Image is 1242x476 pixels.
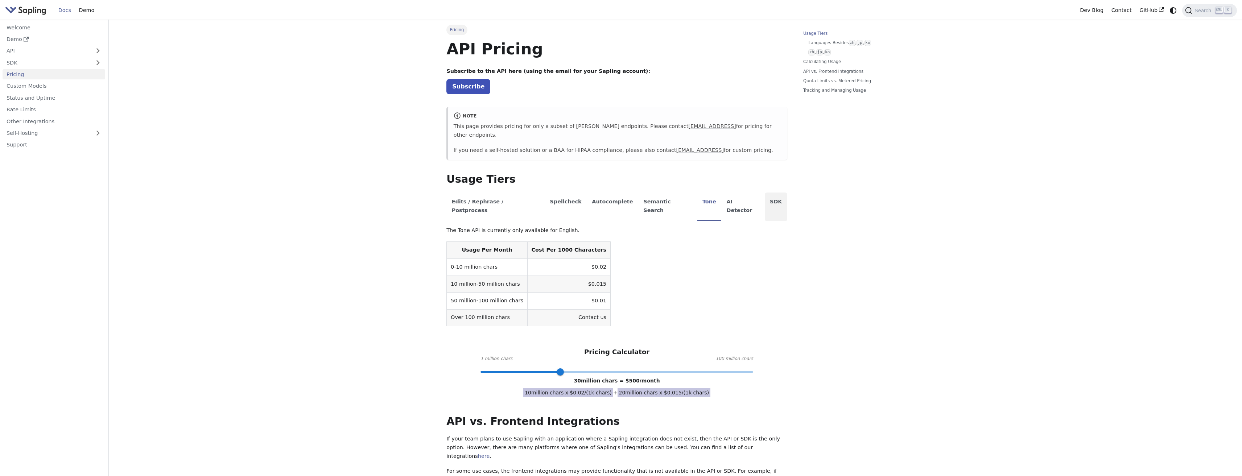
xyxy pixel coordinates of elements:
[447,242,527,259] th: Usage Per Month
[803,58,901,65] a: Calculating Usage
[721,193,765,221] li: AI Detector
[5,5,46,16] img: Sapling.ai
[545,193,587,221] li: Spellcheck
[1192,8,1216,13] span: Search
[584,348,649,356] h3: Pricing Calculator
[857,40,863,46] code: jp
[808,49,815,55] code: zh
[1076,5,1107,16] a: Dev Blog
[446,193,545,221] li: Edits / Rephrase / Postprocess
[454,112,782,121] div: note
[523,388,613,397] span: 10 million chars x $ 0.02 /(1k chars)
[454,122,782,140] p: This page provides pricing for only a subset of [PERSON_NAME] endpoints. Please contact for prici...
[91,57,105,68] button: Expand sidebar category 'SDK'
[3,92,105,103] a: Status and Uptime
[454,146,782,155] p: If you need a self-hosted solution or a BAA for HIPAA compliance, please also contact for custom ...
[446,25,787,35] nav: Breadcrumbs
[3,22,105,33] a: Welcome
[816,49,823,55] code: jp
[3,140,105,150] a: Support
[803,87,901,94] a: Tracking and Managing Usage
[618,388,711,397] span: 20 million chars x $ 0.015 /(1k chars)
[447,293,527,309] td: 50 million-100 million chars
[3,69,105,80] a: Pricing
[1182,4,1237,17] button: Search (Ctrl+K)
[3,104,105,115] a: Rate Limits
[3,81,105,91] a: Custom Models
[1107,5,1136,16] a: Contact
[849,40,855,46] code: zh
[676,147,724,153] a: [EMAIL_ADDRESS]
[1168,5,1179,16] button: Switch between dark and light mode (currently system mode)
[527,293,610,309] td: $0.01
[3,34,105,45] a: Demo
[527,242,610,259] th: Cost Per 1000 Characters
[446,25,467,35] span: Pricing
[5,5,49,16] a: Sapling.ai
[697,193,722,221] li: Tone
[446,226,787,235] p: The Tone API is currently only available for English.
[446,173,787,186] h2: Usage Tiers
[527,276,610,292] td: $0.015
[587,193,638,221] li: Autocomplete
[447,276,527,292] td: 10 million-50 million chars
[803,68,901,75] a: API vs. Frontend Integrations
[808,49,899,56] a: zh,jp,ko
[613,390,618,396] span: +
[1135,5,1168,16] a: GitHub
[803,30,901,37] a: Usage Tiers
[574,378,660,384] span: 30 million chars = $ 500 /month
[688,123,736,129] a: [EMAIL_ADDRESS]
[803,78,901,84] a: Quota Limits vs. Metered Pricing
[446,39,787,59] h1: API Pricing
[75,5,98,16] a: Demo
[480,355,512,363] span: 1 million chars
[716,355,753,363] span: 100 million chars
[446,415,787,428] h2: API vs. Frontend Integrations
[3,46,91,56] a: API
[865,40,871,46] code: ko
[824,49,831,55] code: ko
[447,309,527,326] td: Over 100 million chars
[527,259,610,276] td: $0.02
[3,116,105,127] a: Other Integrations
[1224,7,1231,13] kbd: K
[54,5,75,16] a: Docs
[446,435,787,460] p: If your team plans to use Sapling with an application where a Sapling integration does not exist,...
[3,128,105,138] a: Self-Hosting
[3,57,91,68] a: SDK
[808,40,899,46] a: Languages Besideszh,jp,ko
[447,259,527,276] td: 0-10 million chars
[446,79,490,94] a: Subscribe
[478,453,490,459] a: here
[446,68,650,74] strong: Subscribe to the API here (using the email for your Sapling account):
[638,193,697,221] li: Semantic Search
[91,46,105,56] button: Expand sidebar category 'API'
[527,309,610,326] td: Contact us
[765,193,787,221] li: SDK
